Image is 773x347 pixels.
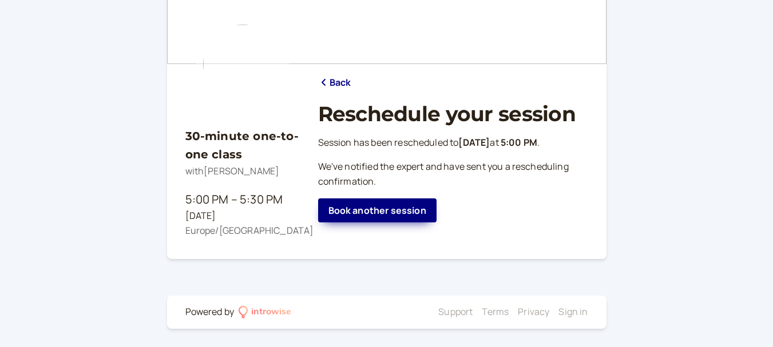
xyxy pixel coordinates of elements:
div: Europe/[GEOGRAPHIC_DATA] [185,224,300,238]
div: [DATE] [185,209,300,224]
a: Back [318,75,351,90]
a: Terms [482,305,509,318]
div: 5:00 PM – 5:30 PM [185,190,300,209]
p: Session has been rescheduled to at . [318,135,588,150]
b: 5:00 PM [501,136,537,149]
a: Privacy [518,305,549,318]
div: Powered by [185,305,235,320]
a: Book another session [318,198,437,222]
a: introwise [239,305,292,320]
span: with [PERSON_NAME] [185,165,280,177]
a: Sign in [558,305,588,318]
h1: Reschedule your session [318,102,588,126]
b: [DATE] [458,136,490,149]
div: introwise [251,305,291,320]
h3: 30-minute one-to-one class [185,127,300,164]
p: We've notified the expert and have sent you a rescheduling confirmation. [318,159,588,189]
a: Support [438,305,473,318]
